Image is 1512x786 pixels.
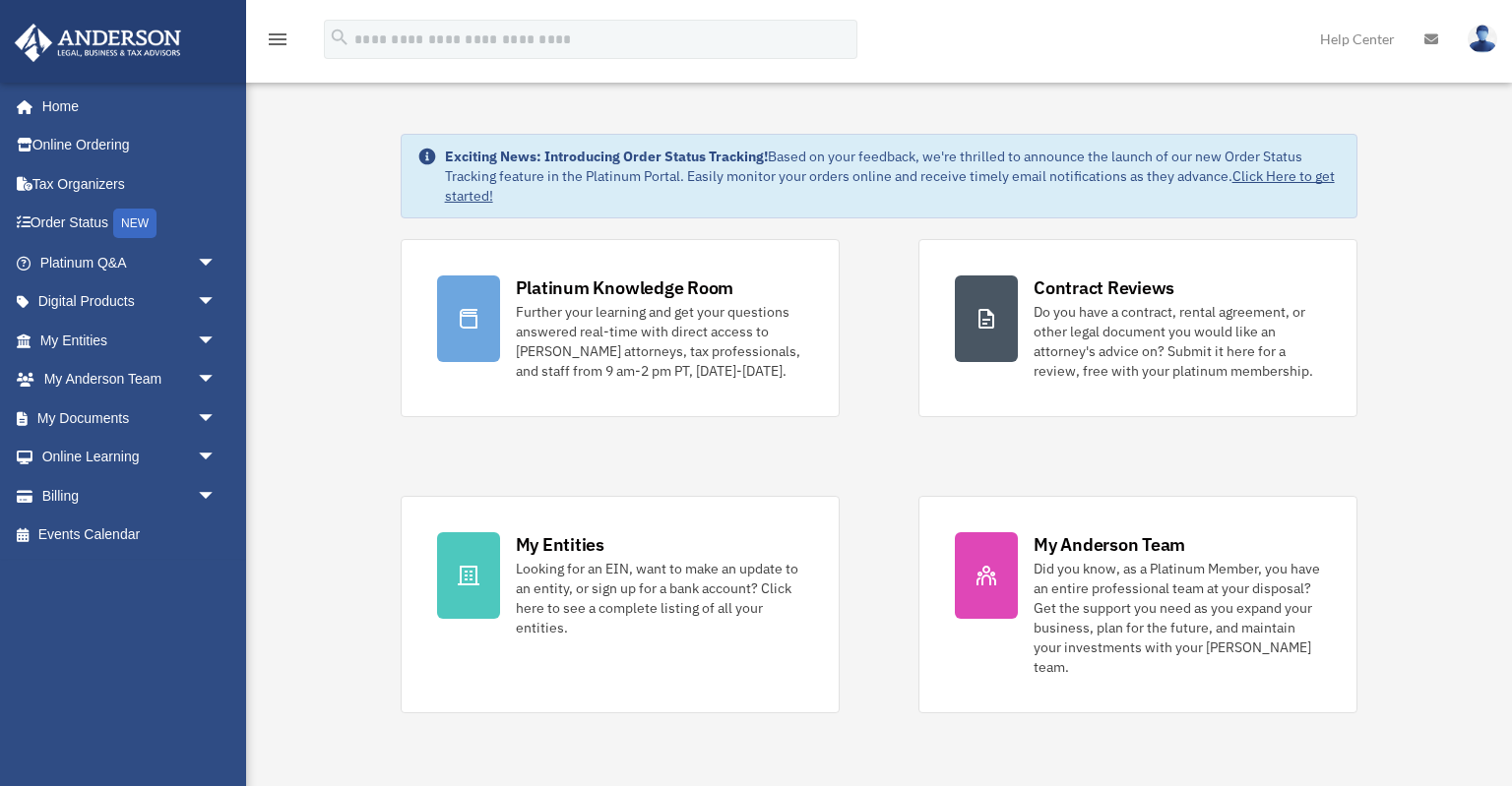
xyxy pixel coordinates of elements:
[197,282,236,323] span: arrow_drop_down
[14,515,246,555] a: Events Calendar
[14,321,246,360] a: My Entitiesarrow_drop_down
[1034,532,1185,557] div: My Anderson Team
[445,148,768,165] strong: Exciting News: Introducing Order Status Tracking!
[14,438,246,477] a: Online Learningarrow_drop_down
[197,476,236,516] span: arrow_drop_down
[14,243,246,282] a: Platinum Q&Aarrow_drop_down
[516,302,803,381] div: Further your learning and get your questions answered real-time with direct access to [PERSON_NAM...
[9,24,187,62] img: Anderson Advisors Platinum Portal
[197,243,236,283] span: arrow_drop_down
[197,438,236,478] span: arrow_drop_down
[197,398,236,439] span: arrow_drop_down
[918,496,1357,713] a: My Anderson Team Did you know, as a Platinum Member, you have an entire professional team at your...
[516,532,604,557] div: My Entities
[1034,302,1321,381] div: Do you have a contract, rental agreement, or other legal document you would like an attorney's ad...
[14,282,246,322] a: Digital Productsarrow_drop_down
[1034,559,1321,677] div: Did you know, as a Platinum Member, you have an entire professional team at your disposal? Get th...
[266,34,289,51] a: menu
[516,559,803,637] div: Looking for an EIN, want to make an update to an entity, or sign up for a bank account? Click her...
[14,87,236,126] a: Home
[14,164,246,204] a: Tax Organizers
[1468,25,1497,53] img: User Pic
[1034,275,1174,300] div: Contract Reviews
[14,360,246,399] a: My Anderson Teamarrow_drop_down
[445,147,1342,206] div: Based on your feedback, we're thrilled to announce the launch of our new Order Status Tracking fe...
[329,27,350,48] i: search
[516,275,734,300] div: Platinum Knowledge Room
[401,496,840,713] a: My Entities Looking for an EIN, want to make an update to an entity, or sign up for a bank accoun...
[113,209,157,238] div: NEW
[918,239,1357,417] a: Contract Reviews Do you have a contract, rental agreement, or other legal document you would like...
[266,28,289,51] i: menu
[14,398,246,438] a: My Documentsarrow_drop_down
[197,360,236,400] span: arrow_drop_down
[14,126,246,165] a: Online Ordering
[445,167,1335,205] a: Click Here to get started!
[197,321,236,361] span: arrow_drop_down
[14,476,246,515] a: Billingarrow_drop_down
[14,204,246,244] a: Order StatusNEW
[401,239,840,417] a: Platinum Knowledge Room Further your learning and get your questions answered real-time with dire...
